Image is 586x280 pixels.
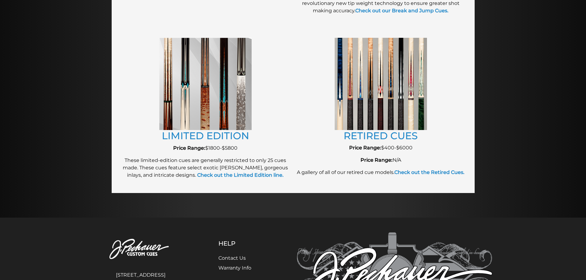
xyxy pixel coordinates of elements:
strong: Price Range: [361,157,393,163]
a: Check out our Break and Jump Cues. [355,8,448,14]
strong: Price Range: [349,145,381,151]
a: Check out the Limited Edition line. [196,172,284,178]
h5: Help [218,240,266,247]
a: Check out the Retired Cues. [394,169,464,175]
p: $400-$6000 [296,144,465,152]
p: A gallery of all of our retired cue models. [296,169,465,176]
p: $1800-$5800 [121,144,290,152]
a: LIMITED EDITION [162,130,249,142]
a: RETIRED CUES [344,130,418,142]
img: Pechauer Custom Cues [94,232,188,266]
p: N/A [296,156,465,164]
strong: Price Range: [173,145,205,151]
p: These limited-edition cues are generally restricted to only 25 cues made. These cues feature sele... [121,157,290,179]
a: Warranty Info [218,265,251,271]
strong: Check out the Limited Edition line. [197,172,284,178]
a: Contact Us [218,255,246,261]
